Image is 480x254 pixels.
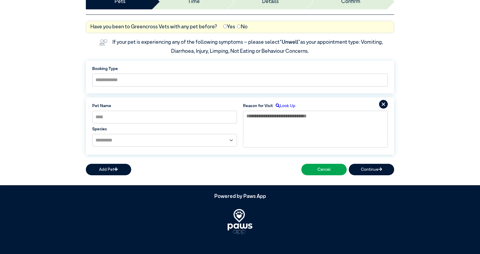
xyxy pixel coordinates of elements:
label: Reason for Visit [243,103,273,109]
input: Yes [223,24,227,28]
label: Have you been to Greencross Vets with any pet before? [90,23,217,31]
h5: Powered by Paws App [86,194,394,200]
label: If your pet is experiencing any of the following symptoms – please select as your appointment typ... [112,40,384,54]
label: Look Up [273,103,295,109]
label: Species [92,126,237,132]
label: No [237,23,248,31]
span: “Unwell” [280,40,300,45]
button: Cancel [301,164,347,175]
input: No [237,24,241,28]
img: vet [97,37,109,48]
label: Yes [223,23,235,31]
label: Pet Name [92,103,237,109]
label: Booking Type [92,66,388,72]
button: Add Pet [86,164,131,175]
button: Continue [349,164,394,175]
img: PawsApp [228,209,252,235]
